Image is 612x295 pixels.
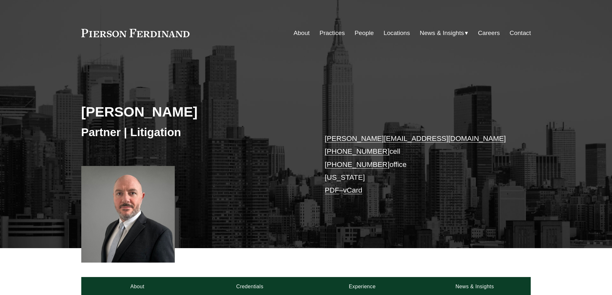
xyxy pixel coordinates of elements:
h2: [PERSON_NAME] [81,103,306,120]
a: Contact [510,27,531,39]
a: Locations [384,27,410,39]
a: Practices [319,27,345,39]
a: [PHONE_NUMBER] [325,147,390,155]
a: [PHONE_NUMBER] [325,161,390,169]
h3: Partner | Litigation [81,125,306,139]
a: PDF [325,186,339,194]
a: vCard [343,186,362,194]
a: Careers [478,27,500,39]
span: News & Insights [420,28,464,39]
a: About [294,27,310,39]
a: [PERSON_NAME][EMAIL_ADDRESS][DOMAIN_NAME] [325,134,506,143]
a: People [355,27,374,39]
p: cell office [US_STATE] – [325,132,512,197]
a: folder dropdown [420,27,468,39]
